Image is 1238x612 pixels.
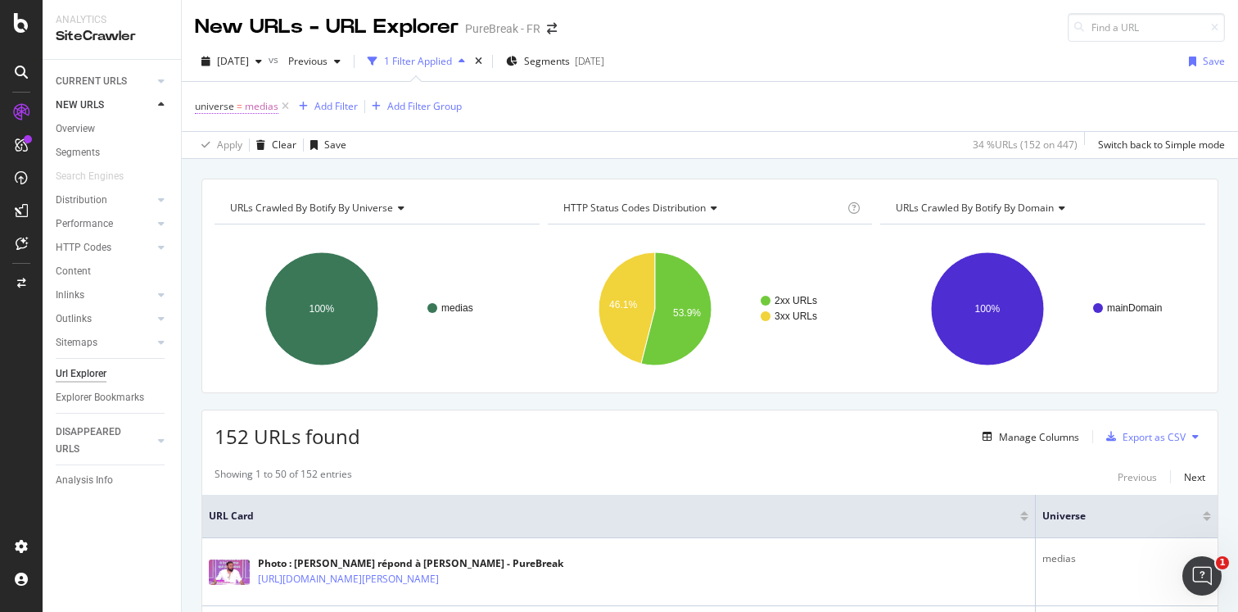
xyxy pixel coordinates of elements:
text: 100% [309,303,335,315]
button: Save [1182,48,1225,75]
div: Inlinks [56,287,84,304]
a: HTTP Codes [56,239,153,256]
text: 3xx URLs [775,311,817,322]
button: [DATE] [195,48,269,75]
h4: URLs Crawled By Botify By domain [892,195,1191,221]
span: universe [195,99,234,113]
div: Analysis Info [56,472,113,489]
div: Outlinks [56,311,92,328]
a: Outlinks [56,311,153,328]
div: times [472,53,486,70]
span: 2025 Oct. 1st [217,54,249,68]
button: Save [304,132,346,158]
div: Save [324,138,346,152]
span: universe [1042,509,1178,524]
a: DISAPPEARED URLS [56,424,153,458]
span: URL Card [209,509,1016,524]
a: Search Engines [56,168,140,185]
div: Clear [272,138,296,152]
button: Previous [282,48,347,75]
input: Find a URL [1068,13,1225,42]
div: Segments [56,144,100,161]
div: Manage Columns [999,430,1079,444]
text: mainDomain [1107,302,1162,314]
a: Url Explorer [56,365,169,383]
div: Add Filter Group [387,99,462,113]
button: Clear [250,132,296,158]
h4: URLs Crawled By Botify By universe [227,195,525,221]
a: Overview [56,120,169,138]
span: medias [245,95,278,118]
button: Segments[DATE] [499,48,611,75]
div: Previous [1118,470,1157,484]
a: Inlinks [56,287,153,304]
span: vs [269,52,282,66]
div: 1 Filter Applied [384,54,452,68]
button: 1 Filter Applied [361,48,472,75]
div: Explorer Bookmarks [56,389,144,406]
div: DISAPPEARED URLS [56,424,138,458]
text: 53.9% [673,307,701,319]
a: Distribution [56,192,153,209]
span: 1 [1216,556,1229,569]
div: New URLs - URL Explorer [195,13,459,41]
div: Photo : [PERSON_NAME] répond à [PERSON_NAME] - PureBreak [258,556,563,571]
div: CURRENT URLS [56,73,127,90]
text: 100% [975,303,1001,315]
span: URLs Crawled By Botify By universe [230,201,393,215]
svg: A chart. [215,238,540,380]
svg: A chart. [880,238,1205,380]
span: HTTP Status Codes Distribution [563,201,706,215]
span: Previous [282,54,328,68]
div: arrow-right-arrow-left [547,23,557,34]
button: Add Filter Group [365,97,462,116]
div: Search Engines [56,168,124,185]
div: Apply [217,138,242,152]
div: Analytics [56,13,168,27]
iframe: Intercom live chat [1182,556,1222,596]
text: medias [441,302,473,314]
text: 46.1% [609,299,637,311]
span: URLs Crawled By Botify By domain [896,201,1054,215]
div: Performance [56,215,113,233]
button: Next [1184,467,1205,487]
a: [URL][DOMAIN_NAME][PERSON_NAME] [258,571,439,587]
a: CURRENT URLS [56,73,153,90]
a: Performance [56,215,153,233]
img: main image [209,560,250,585]
h4: HTTP Status Codes Distribution [560,195,845,221]
div: SiteCrawler [56,27,168,46]
div: Url Explorer [56,365,106,383]
text: 2xx URLs [775,295,817,306]
a: Segments [56,144,169,161]
div: 34 % URLs ( 152 on 447 ) [973,138,1078,152]
div: Overview [56,120,95,138]
div: Next [1184,470,1205,484]
div: Sitemaps [56,334,97,351]
div: [DATE] [575,54,604,68]
span: Segments [524,54,570,68]
a: NEW URLS [56,97,153,114]
div: NEW URLS [56,97,104,114]
button: Switch back to Simple mode [1091,132,1225,158]
div: HTTP Codes [56,239,111,256]
svg: A chart. [548,238,873,380]
a: Explorer Bookmarks [56,389,169,406]
span: 152 URLs found [215,423,360,450]
div: Switch back to Simple mode [1098,138,1225,152]
div: medias [1042,551,1211,566]
a: Sitemaps [56,334,153,351]
button: Previous [1118,467,1157,487]
a: Analysis Info [56,472,169,489]
div: Content [56,263,91,280]
button: Apply [195,132,242,158]
span: = [237,99,242,113]
a: Content [56,263,169,280]
div: Add Filter [314,99,358,113]
button: Export as CSV [1100,424,1186,450]
div: Distribution [56,192,107,209]
div: Export as CSV [1123,430,1186,444]
div: Showing 1 to 50 of 152 entries [215,467,352,487]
